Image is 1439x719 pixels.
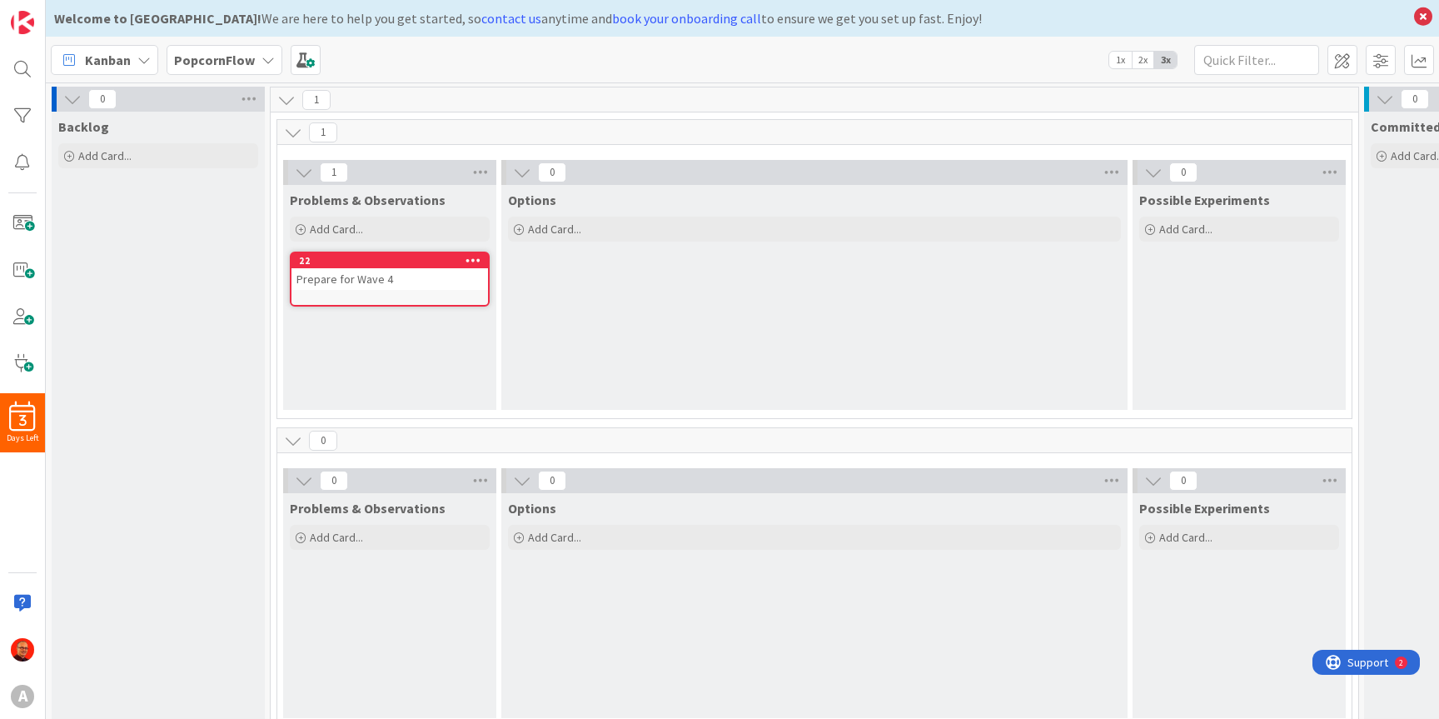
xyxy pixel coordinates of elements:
[508,192,556,208] span: Options
[11,685,34,708] div: A
[291,253,488,268] div: 22
[87,7,91,20] div: 2
[35,2,76,22] span: Support
[54,10,261,27] b: Welcome to [GEOGRAPHIC_DATA]!
[299,255,488,267] div: 22
[291,253,488,290] div: 22Prepare for Wave 4
[310,222,363,237] span: Add Card...
[291,268,488,290] div: Prepare for Wave 4
[11,11,34,34] img: Visit kanbanzone.com
[290,500,446,517] span: Problems & Observations
[612,10,761,27] a: book your onboarding call
[78,148,132,163] span: Add Card...
[302,90,331,110] span: 1
[1169,471,1198,491] span: 0
[11,638,34,662] img: CP
[54,8,1406,28] div: We are here to help you get started, so anytime and to ensure we get you set up fast. Enjoy!
[310,530,363,545] span: Add Card...
[481,10,541,27] a: contact us
[528,530,581,545] span: Add Card...
[58,118,109,135] span: Backlog
[85,50,131,70] span: Kanban
[174,52,255,68] b: PopcornFlow
[290,192,446,208] span: Problems & Observations
[309,431,337,451] span: 0
[309,122,337,142] span: 1
[538,471,566,491] span: 0
[538,162,566,182] span: 0
[320,471,348,491] span: 0
[290,252,490,307] a: 22Prepare for Wave 4
[88,89,117,109] span: 0
[1139,500,1270,517] span: Possible Experiments
[508,500,556,517] span: Options
[320,162,348,182] span: 1
[1159,530,1212,545] span: Add Card...
[19,415,27,427] span: 3
[528,222,581,237] span: Add Card...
